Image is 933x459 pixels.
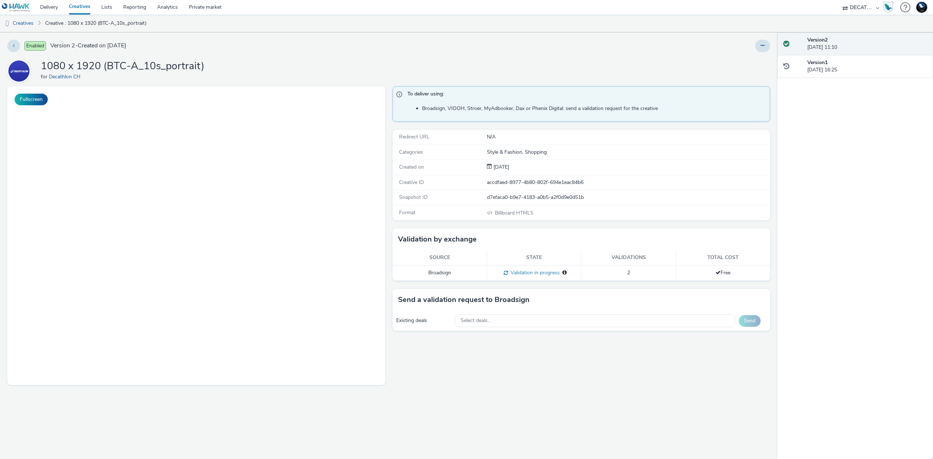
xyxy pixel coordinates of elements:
span: N/A [487,133,496,140]
span: Format [399,209,415,216]
span: [DATE] [492,164,509,170]
span: Validation in progress [508,269,560,276]
th: Validations [581,250,676,265]
img: Decathlon CH [8,60,30,82]
span: 2 [627,269,630,276]
img: undefined Logo [2,3,30,12]
button: Fullscreen [15,94,48,105]
th: State [487,250,581,265]
div: [DATE] 16:25 [807,59,927,74]
th: Total cost [676,250,770,265]
a: Decathlon CH [49,73,83,80]
a: Creative : 1080 x 1920 (BTC-A_10s_portrait) [42,15,150,32]
div: [DATE] 11:10 [807,36,927,51]
button: Send [739,315,761,327]
th: Source [393,250,487,265]
li: Broadsign, VIOOH, Stroer, MyAdbooker, Dax or Phenix Digital: send a validation request for the cr... [422,105,766,112]
h3: Validation by exchange [398,234,477,245]
td: Broadsign [393,265,487,280]
img: Support Hawk [916,2,927,13]
span: Select deals... [461,318,491,324]
span: Redirect URL [399,133,430,140]
img: dooh [4,20,11,27]
span: Categories [399,149,423,156]
strong: Version 1 [807,59,828,66]
span: Billboard HTML5 [494,209,533,216]
span: for [41,73,49,80]
strong: Version 2 [807,36,828,43]
span: Snapshot ID [399,194,428,201]
span: Enabled [24,41,46,51]
a: Hawk Academy [883,1,897,13]
h1: 1080 x 1920 (BTC-A_10s_portrait) [41,59,204,73]
span: Creative ID [399,179,424,186]
div: d7efaca0-b9e7-4183-a0b5-a2f0d9e0d51b [487,194,770,201]
div: Existing deals [396,317,452,324]
h3: Send a validation request to Broadsign [398,294,530,305]
a: Decathlon CH [7,67,34,74]
div: Style & Fashion, Shopping [487,149,770,156]
div: Creation 29 August 2025, 16:25 [492,164,509,171]
span: Created on [399,164,424,170]
span: To deliver using: [407,90,763,100]
span: Version 2 - Created on [DATE] [50,42,126,50]
div: accdfaed-8977-4b80-802f-694e1eac84b6 [487,179,770,186]
span: Free [715,269,730,276]
img: Hawk Academy [883,1,894,13]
